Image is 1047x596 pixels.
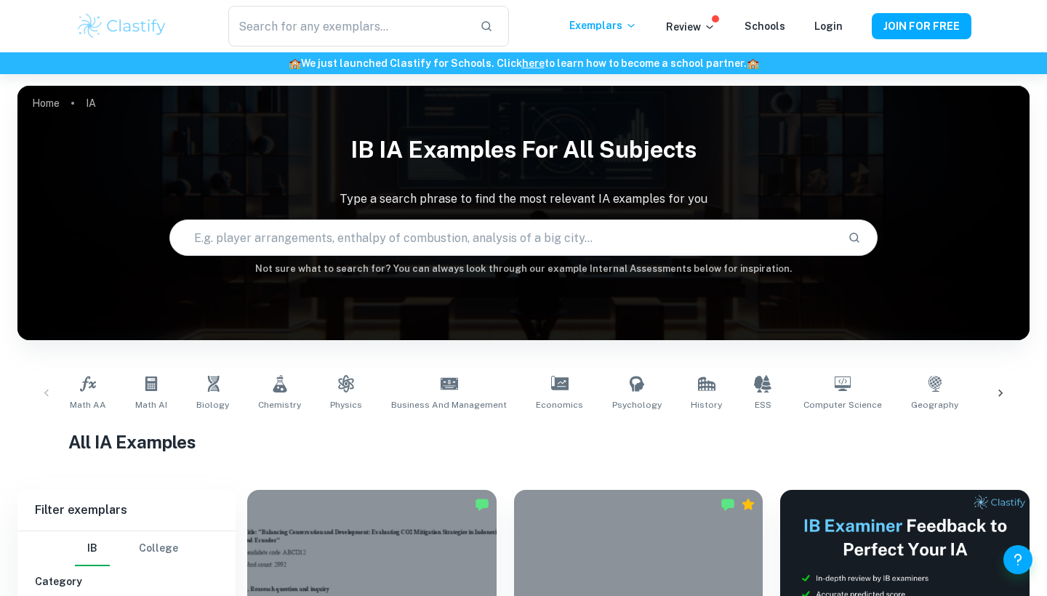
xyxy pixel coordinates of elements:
div: Premium [741,497,755,512]
img: Marked [475,497,489,512]
p: Review [666,19,715,35]
a: Home [32,93,60,113]
button: Search [842,225,867,250]
h1: All IA Examples [68,429,979,455]
p: Type a search phrase to find the most relevant IA examples for you [17,190,1030,208]
div: Filter type choice [75,531,178,566]
span: Psychology [612,398,662,411]
button: JOIN FOR FREE [872,13,971,39]
h1: IB IA examples for all subjects [17,126,1030,173]
span: ESS [755,398,771,411]
img: Marked [721,497,735,512]
span: Chemistry [258,398,301,411]
button: College [139,531,178,566]
span: Math AA [70,398,106,411]
input: Search for any exemplars... [228,6,468,47]
button: Help and Feedback [1003,545,1032,574]
span: Business and Management [391,398,507,411]
a: here [522,57,545,69]
span: 🏫 [747,57,759,69]
input: E.g. player arrangements, enthalpy of combustion, analysis of a big city... [170,217,836,258]
button: IB [75,531,110,566]
span: 🏫 [289,57,301,69]
span: Computer Science [803,398,882,411]
h6: Not sure what to search for? You can always look through our example Internal Assessments below f... [17,262,1030,276]
span: Math AI [135,398,167,411]
p: Exemplars [569,17,637,33]
span: Geography [911,398,958,411]
a: Schools [745,20,785,32]
h6: Filter exemplars [17,490,236,531]
p: IA [86,95,96,111]
span: History [691,398,722,411]
img: Clastify logo [76,12,168,41]
span: Economics [536,398,583,411]
span: Biology [196,398,229,411]
span: Physics [330,398,362,411]
a: Login [814,20,843,32]
h6: Category [35,573,218,589]
h6: We just launched Clastify for Schools. Click to learn how to become a school partner. [3,55,1044,71]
